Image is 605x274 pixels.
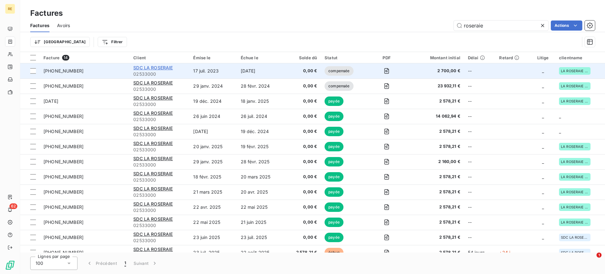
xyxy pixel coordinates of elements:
[410,55,460,60] div: Montant initial
[542,235,544,240] span: _
[325,248,343,257] span: échue
[5,260,15,270] img: Logo LeanPay
[288,83,317,89] span: 0,00 €
[237,63,285,79] td: [DATE]
[499,250,510,255] span: +24 j
[561,69,589,73] span: LA ROSERAIE BORDEAUX
[30,37,90,47] button: [GEOGRAPHIC_DATA]
[133,71,186,77] span: 02533000
[464,245,496,260] td: 54 jours
[454,20,548,31] input: Rechercher
[43,219,84,225] span: [PHONE_NUMBER]
[410,68,460,74] span: 2 700,00 €
[83,257,121,270] button: Précédent
[189,94,237,109] td: 19 déc. 2024
[468,55,492,60] div: Délai
[464,139,496,154] td: --
[43,98,58,104] span: [DATE]
[133,192,186,198] span: 02533000
[124,260,126,266] span: 1
[542,174,544,179] span: _
[133,216,173,222] span: SDC LA ROSERAIE
[410,174,460,180] span: 2 578,21 €
[542,189,544,195] span: _
[561,220,589,224] span: LA ROSERAIE BORDEAUX
[325,233,343,242] span: payée
[561,190,589,194] span: LA ROSERAIE BORDEAUX
[237,169,285,184] td: 20 mars 2025
[237,109,285,124] td: 26 juil. 2024
[43,114,84,119] span: [PHONE_NUMBER]
[133,147,186,153] span: 02533000
[133,131,186,138] span: 02533000
[325,187,343,197] span: payée
[43,68,84,73] span: [PHONE_NUMBER]
[237,215,285,230] td: 21 juin 2025
[237,245,285,260] td: 22 août 2025
[5,4,15,14] div: RE
[43,174,84,179] span: [PHONE_NUMBER]
[133,186,173,191] span: SDC LA ROSERAIE
[189,154,237,169] td: 29 janv. 2025
[133,222,186,229] span: 02533000
[57,22,70,29] span: Avoirs
[561,236,589,239] span: SDC LA ROSERAIE
[237,200,285,215] td: 22 mai 2025
[559,55,601,60] div: clientname
[237,184,285,200] td: 20 avr. 2025
[133,125,173,131] span: SDC LA ROSERAIE
[189,139,237,154] td: 20 janv. 2025
[561,84,589,88] span: LA ROSERAIE BORDEAUX
[237,124,285,139] td: 19 déc. 2024
[133,231,173,237] span: SDC LA ROSERAIE
[288,234,317,241] span: 0,00 €
[325,55,363,60] div: Statut
[410,83,460,89] span: 23 932,11 €
[30,22,49,29] span: Factures
[133,86,186,92] span: 02533000
[189,230,237,245] td: 23 juin 2025
[464,109,496,124] td: --
[43,144,84,149] span: [PHONE_NUMBER]
[499,55,527,60] div: Retard
[189,245,237,260] td: 23 juil. 2025
[43,250,84,255] span: [PHONE_NUMBER]
[288,68,317,74] span: 0,00 €
[325,142,343,151] span: payée
[288,55,317,60] div: Solde dû
[542,98,544,104] span: _
[325,172,343,182] span: payée
[464,215,496,230] td: --
[561,99,589,103] span: LA ROSERAIE BORDEAUX
[325,81,353,91] span: compensée
[410,204,460,210] span: 2 578,21 €
[133,156,173,161] span: SDC LA ROSERAIE
[133,65,173,70] span: SDC LA ROSERAIE
[133,207,186,213] span: 02533000
[542,144,544,149] span: _
[133,162,186,168] span: 02533000
[133,116,186,123] span: 02533000
[464,154,496,169] td: --
[410,249,460,256] span: 2 578,21 €
[189,124,237,139] td: [DATE]
[43,129,84,134] span: [PHONE_NUMBER]
[410,143,460,150] span: 2 578,21 €
[43,204,84,210] span: [PHONE_NUMBER]
[325,218,343,227] span: payée
[133,110,173,116] span: SDC LA ROSERAIE
[542,219,544,225] span: _
[133,247,173,252] span: SDC LA ROSERAIE
[542,129,544,134] span: _
[288,249,317,256] span: 2 578,21 €
[410,234,460,241] span: 2 578,21 €
[542,68,544,73] span: _
[288,113,317,120] span: 0,00 €
[237,79,285,94] td: 28 févr. 2024
[193,55,233,60] div: Émise le
[241,55,281,60] div: Échue le
[410,159,460,165] span: 2 160,00 €
[410,128,460,135] span: 2 578,21 €
[133,201,173,207] span: SDC LA ROSERAIE
[43,83,84,89] span: [PHONE_NUMBER]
